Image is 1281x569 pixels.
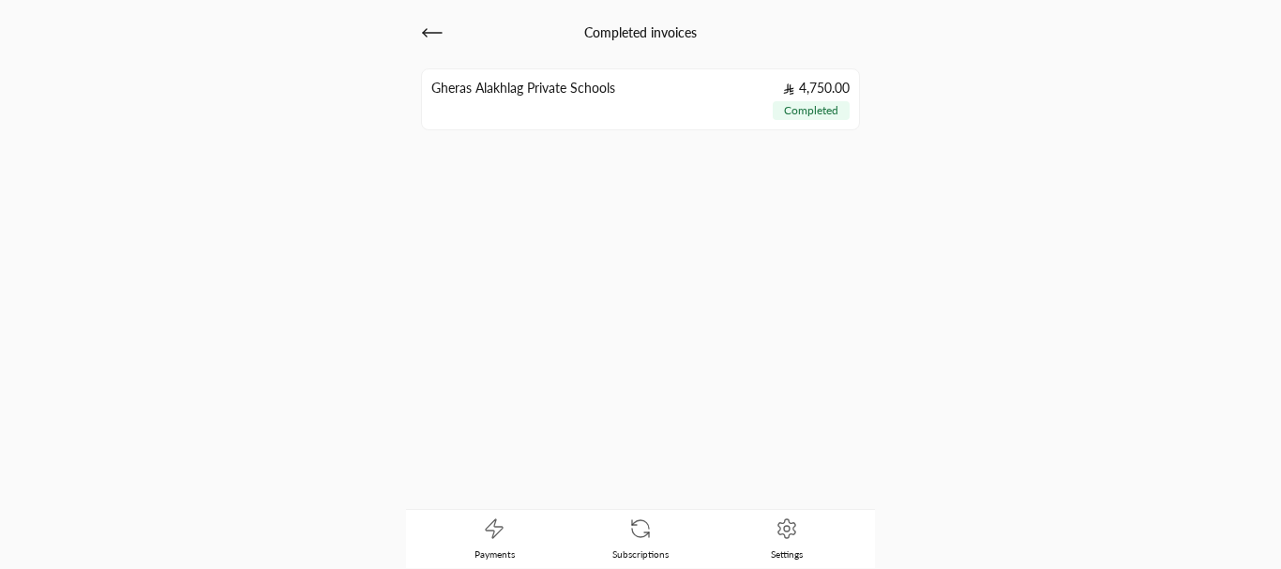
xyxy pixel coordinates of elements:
[612,547,669,561] span: Subscriptions
[784,104,838,116] span: completed
[421,68,860,130] a: Gheras Alakhlag Private Schools 4,750.00 completed
[783,79,850,97] p: 4,750.00
[431,79,615,97] p: Gheras Alakhlag Private Schools
[771,547,803,561] span: Settings
[475,547,515,561] span: Payments
[584,23,697,42] h2: Completed invoices
[421,510,567,568] a: Payments
[714,510,860,568] a: Settings
[567,510,714,568] a: Subscriptions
